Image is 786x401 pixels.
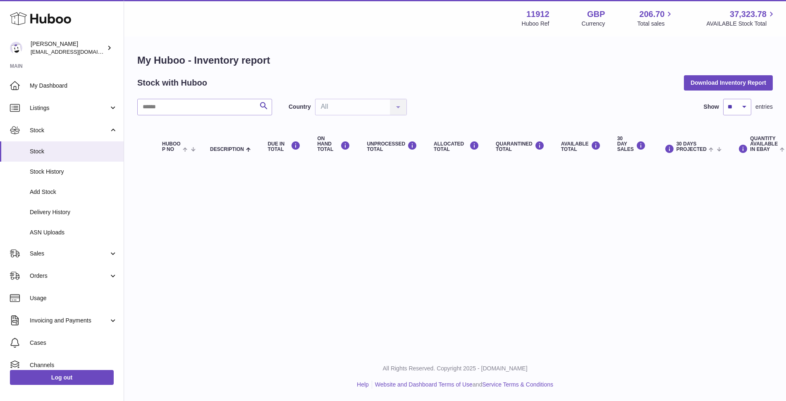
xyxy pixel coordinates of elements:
[131,365,779,372] p: All Rights Reserved. Copyright 2025 - [DOMAIN_NAME]
[268,141,301,152] div: DUE IN TOTAL
[372,381,553,389] li: and
[10,370,114,385] a: Log out
[30,148,117,155] span: Stock
[10,42,22,54] img: info@carbonmyride.com
[30,127,109,134] span: Stock
[31,48,122,55] span: [EMAIL_ADDRESS][DOMAIN_NAME]
[30,229,117,236] span: ASN Uploads
[31,40,105,56] div: [PERSON_NAME]
[317,136,350,153] div: ON HAND Total
[30,104,109,112] span: Listings
[676,141,707,152] span: 30 DAYS PROJECTED
[30,272,109,280] span: Orders
[375,381,473,388] a: Website and Dashboard Terms of Use
[137,54,773,67] h1: My Huboo - Inventory report
[684,75,773,90] button: Download Inventory Report
[526,9,549,20] strong: 11912
[357,381,369,388] a: Help
[561,141,601,152] div: AVAILABLE Total
[587,9,605,20] strong: GBP
[367,141,417,152] div: UNPROCESSED Total
[730,9,767,20] span: 37,323.78
[289,103,311,111] label: Country
[30,250,109,258] span: Sales
[706,9,776,28] a: 37,323.78 AVAILABLE Stock Total
[755,103,773,111] span: entries
[522,20,549,28] div: Huboo Ref
[30,317,109,325] span: Invoicing and Payments
[496,141,545,152] div: QUARANTINED Total
[704,103,719,111] label: Show
[617,136,646,153] div: 30 DAY SALES
[582,20,605,28] div: Currency
[750,136,778,153] span: Quantity Available in eBay
[30,294,117,302] span: Usage
[637,9,674,28] a: 206.70 Total sales
[162,141,181,152] span: Huboo P no
[30,82,117,90] span: My Dashboard
[434,141,479,152] div: ALLOCATED Total
[30,168,117,176] span: Stock History
[30,188,117,196] span: Add Stock
[30,339,117,347] span: Cases
[482,381,553,388] a: Service Terms & Conditions
[137,77,207,88] h2: Stock with Huboo
[210,147,244,152] span: Description
[30,208,117,216] span: Delivery History
[706,20,776,28] span: AVAILABLE Stock Total
[30,361,117,369] span: Channels
[639,9,664,20] span: 206.70
[637,20,674,28] span: Total sales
